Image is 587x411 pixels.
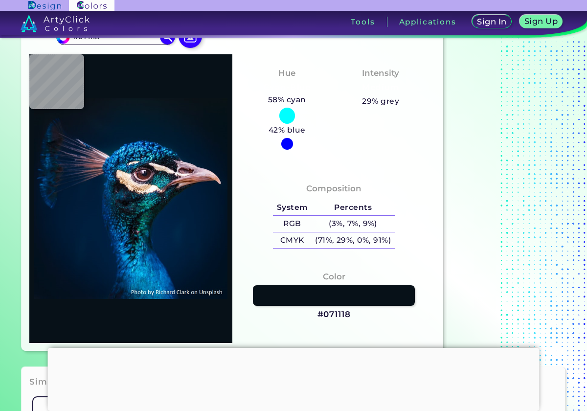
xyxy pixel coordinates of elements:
h5: CMYK [273,232,311,249]
iframe: Advertisement [48,348,540,409]
h4: Color [323,270,345,284]
a: Sign In [474,16,510,28]
h4: Intensity [362,66,399,80]
h3: Cyan-Blue [259,82,315,93]
h5: (3%, 7%, 9%) [311,216,394,232]
h5: System [273,200,311,216]
h4: Composition [306,182,361,196]
h5: 29% grey [362,95,399,108]
h5: 42% blue [265,124,309,137]
h5: Sign In [478,18,505,25]
h3: Tools [351,18,375,25]
h4: Hue [278,66,295,80]
h3: Medium [358,82,404,93]
img: ArtyClick Design logo [28,1,61,10]
img: img_pavlin.jpg [34,59,227,338]
h5: Percents [311,200,394,216]
a: Sign Up [521,16,561,28]
img: logo_artyclick_colors_white.svg [21,15,90,32]
h5: Sign Up [526,18,556,25]
h3: #071118 [317,309,351,320]
h3: Similar Tools [29,376,89,388]
h5: RGB [273,216,311,232]
h5: 58% cyan [264,93,310,106]
h5: (71%, 29%, 0%, 91%) [311,232,394,249]
h3: Applications [399,18,456,25]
